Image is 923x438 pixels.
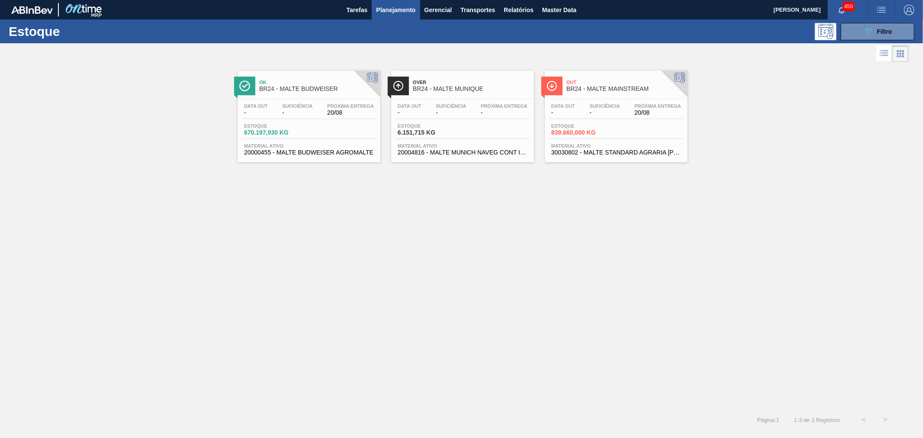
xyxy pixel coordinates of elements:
[393,81,404,91] img: Ícone
[815,23,836,40] div: Pogramando: nenhum usuário selecionado
[504,5,533,15] span: Relatórios
[875,409,896,431] button: >
[481,103,527,109] span: Próxima Entrega
[9,26,140,36] h1: Estoque
[634,109,681,116] span: 20/08
[244,103,268,109] span: Data out
[904,5,914,15] img: Logout
[11,6,53,14] img: TNhmsLtSVTkK8tSr43FrP2fwEKptu5GPRR3wAAAABJRU5ErkJggg==
[551,123,612,129] span: Estoque
[542,5,576,15] span: Master Data
[566,86,683,92] span: BR24 - MALTE MAINSTREAM
[282,103,312,109] span: Suficiência
[589,103,620,109] span: Suficiência
[244,143,374,148] span: Material ativo
[385,64,538,162] a: ÍconeOverBR24 - MALTE MUNIQUEData out-Suficiência-Próxima Entrega-Estoque6.151,715 KGMaterial ati...
[413,80,530,85] span: Over
[398,109,421,116] span: -
[481,109,527,116] span: -
[244,129,305,136] span: 670.197,930 KG
[244,109,268,116] span: -
[551,143,681,148] span: Material ativo
[551,149,681,156] span: 30030802 - MALTE STANDARD AGRARIA CAMPOS GERAIS
[876,45,892,62] div: Visão em Lista
[538,64,692,162] a: ÍconeOutBR24 - MALTE MAINSTREAMData out-Suficiência-Próxima Entrega20/08Estoque839.660,000 KGMate...
[282,109,312,116] span: -
[841,23,914,40] button: Filtro
[398,129,458,136] span: 6.151,715 KG
[551,129,612,136] span: 839.660,000 KG
[413,86,530,92] span: BR24 - MALTE MUNIQUE
[239,81,250,91] img: Ícone
[547,81,557,91] img: Ícone
[327,103,374,109] span: Próxima Entrega
[589,109,620,116] span: -
[460,5,495,15] span: Transportes
[634,103,681,109] span: Próxima Entrega
[566,80,683,85] span: Out
[231,64,385,162] a: ÍconeOkBR24 - MALTE BUDWEISERData out-Suficiência-Próxima Entrega20/08Estoque670.197,930 KGMateri...
[244,123,305,129] span: Estoque
[259,86,376,92] span: BR24 - MALTE BUDWEISER
[828,4,855,16] button: Notificações
[877,28,892,35] span: Filtro
[398,123,458,129] span: Estoque
[876,5,887,15] img: userActions
[853,409,875,431] button: <
[892,45,909,62] div: Visão em Cards
[551,109,575,116] span: -
[259,80,376,85] span: Ok
[551,103,575,109] span: Data out
[436,103,466,109] span: Suficiência
[398,149,527,156] span: 20004816 - MALTE MUNICH NAVEG CONT IMPORT SUP 40%
[398,143,527,148] span: Material ativo
[757,417,779,423] span: Página : 1
[244,149,374,156] span: 20000455 - MALTE BUDWEISER AGROMALTE
[792,417,840,423] span: 1 - 3 de 3 Registros
[327,109,374,116] span: 20/08
[425,5,452,15] span: Gerencial
[347,5,368,15] span: Tarefas
[843,2,855,11] span: 450
[376,5,415,15] span: Planejamento
[436,109,466,116] span: -
[398,103,421,109] span: Data out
